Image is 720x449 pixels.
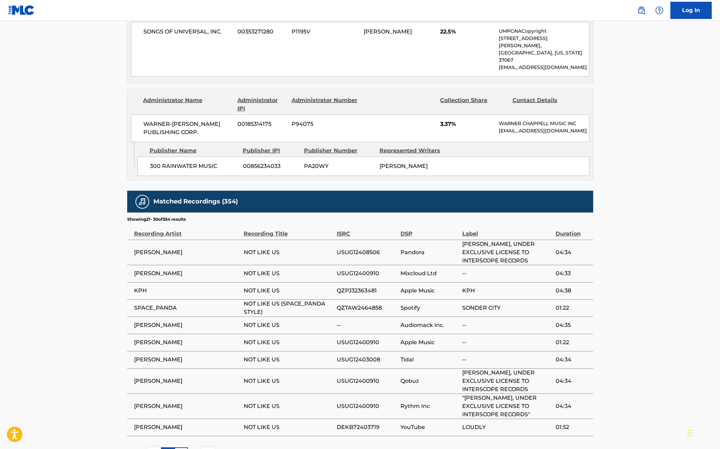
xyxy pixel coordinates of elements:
[237,28,286,36] span: 00353271280
[440,120,494,128] span: 3.37%
[134,356,240,364] span: [PERSON_NAME]
[556,402,590,410] span: 04:34
[499,120,589,127] p: WARNER CHAPPELL MUSIC INC
[462,369,552,393] span: [PERSON_NAME], UNDER EXCLUSIVE LICENSE TO INTERSCOPE RECORDS
[337,269,397,278] span: USUG12400910
[127,216,186,222] p: Showing 21 - 30 of 354 results
[670,2,712,19] a: Log In
[337,321,397,329] span: --
[134,321,240,329] span: [PERSON_NAME]
[400,377,459,385] span: Qobuz
[462,240,552,265] span: [PERSON_NAME], UNDER EXCLUSIVE LICENSE TO INTERSCOPE RECORDS
[337,402,397,410] span: USUG12400910
[462,321,552,329] span: --
[400,423,459,431] span: YouTube
[244,269,333,278] span: NOT LIKE US
[462,269,552,278] span: --
[462,394,552,419] span: "[PERSON_NAME], UNDER EXCLUSIVE LICENSE TO INTERSCOPE RECORDS"
[379,163,428,169] span: [PERSON_NAME]
[143,96,232,113] div: Administrator Name
[364,28,412,35] span: [PERSON_NAME]
[244,356,333,364] span: NOT LIKE US
[244,338,333,347] span: NOT LIKE US
[462,338,552,347] span: --
[134,423,240,431] span: [PERSON_NAME]
[556,356,590,364] span: 04:34
[462,356,552,364] span: --
[244,287,333,295] span: NOT LIKE US
[337,423,397,431] span: DEKB72403719
[153,198,238,206] h5: Matched Recordings (354)
[237,96,286,113] div: Administrator IPI
[556,377,590,385] span: 04:34
[337,287,397,295] span: QZPJ32363481
[499,64,589,71] p: [EMAIL_ADDRESS][DOMAIN_NAME]
[400,287,459,295] span: Apple Music
[337,248,397,257] span: USUG12408506
[556,338,590,347] span: 01:22
[462,304,552,312] span: SONDER CITY
[635,3,648,17] a: Public Search
[556,423,590,431] span: 01:52
[462,423,552,431] span: LOUDLY
[379,147,450,155] div: Represented Writers
[556,269,590,278] span: 04:33
[652,3,666,17] div: Help
[243,162,299,170] span: 00856234033
[400,222,459,238] div: DSP
[556,321,590,329] span: 04:35
[400,356,459,364] span: Tidal
[440,28,494,36] span: 22.5%
[304,162,374,170] span: PA20WY
[150,162,238,170] span: 300 RAINWATER MUSIC
[304,147,374,155] div: Publisher Number
[637,6,646,14] img: search
[337,377,397,385] span: USUG12400910
[244,248,333,257] span: NOT LIKE US
[134,222,240,238] div: Recording Artist
[686,416,720,449] iframe: Chat Widget
[292,120,358,128] span: P94075
[556,248,590,257] span: 04:34
[244,423,333,431] span: NOT LIKE US
[337,356,397,364] span: USUG12403008
[150,147,237,155] div: Publisher Name
[400,304,459,312] span: Spotify
[244,222,333,238] div: Recording Title
[400,338,459,347] span: Apple Music
[513,96,579,113] div: Contact Details
[134,402,240,410] span: [PERSON_NAME]
[244,321,333,329] span: NOT LIKE US
[134,377,240,385] span: [PERSON_NAME]
[499,35,589,49] p: [STREET_ADDRESS][PERSON_NAME],
[244,402,333,410] span: NOT LIKE US
[556,287,590,295] span: 04:38
[499,28,589,35] p: UMPGNACopyright
[499,49,589,64] p: [GEOGRAPHIC_DATA], [US_STATE] 37067
[400,402,459,410] span: Rythm Inc
[440,96,507,113] div: Collection Share
[143,120,233,137] span: WARNER-[PERSON_NAME] PUBLISHING CORP.
[244,377,333,385] span: NOT LIKE US
[8,5,35,15] img: MLC Logo
[462,287,552,295] span: KPH
[337,304,397,312] span: QZTAW2464858
[237,120,286,128] span: 00185314175
[462,222,552,238] div: Label
[134,304,240,312] span: SPACE_PANDA
[244,300,333,316] span: NOT LIKE US (SPACE_PANDA STYLE)
[400,248,459,257] span: Pandora
[337,338,397,347] span: USUG12400910
[143,28,233,36] span: SONGS OF UNIVERSAL, INC.
[655,6,663,14] img: help
[292,28,358,36] span: P1195V
[243,147,299,155] div: Publisher IPI
[134,287,240,295] span: KPH
[556,304,590,312] span: 01:22
[556,222,590,238] div: Duration
[688,423,692,443] div: Drag
[138,198,146,206] img: Matched Recordings
[400,321,459,329] span: Audiomack Inc.
[134,269,240,278] span: [PERSON_NAME]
